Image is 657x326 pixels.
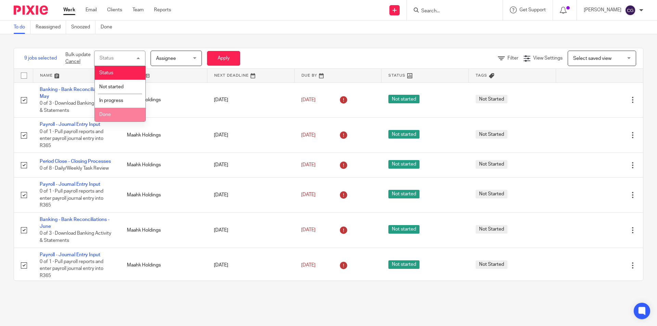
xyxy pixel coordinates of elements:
[40,122,100,127] a: Payroll - Journal Entry Input
[476,225,507,234] span: Not Started
[40,101,111,113] span: 0 of 3 · Download Banking Activity & Statements
[388,190,420,198] span: Not started
[40,87,109,99] a: Banking - Bank Reconciliations - May
[388,95,420,103] span: Not started
[421,8,482,14] input: Search
[156,56,176,61] span: Assignee
[99,112,111,117] span: Done
[107,6,122,13] a: Clients
[40,231,111,243] span: 0 of 3 · Download Banking Activity & Statements
[132,6,144,13] a: Team
[99,70,113,75] span: Status
[65,59,80,64] a: Cancel
[14,21,30,34] a: To do
[301,193,315,197] span: [DATE]
[99,98,123,103] span: In progress
[301,97,315,102] span: [DATE]
[40,159,111,164] a: Period Close - Closing Processes
[207,82,294,118] td: [DATE]
[120,248,207,283] td: Maahk Holdings
[476,74,487,77] span: Tags
[120,212,207,248] td: Maahk Holdings
[120,118,207,153] td: Maahk Holdings
[301,263,315,268] span: [DATE]
[573,56,611,61] span: Select saved view
[40,259,103,278] span: 0 of 1 · Pull payroll reports and enter payroll journal entry into R365
[207,212,294,248] td: [DATE]
[40,182,100,187] a: Payroll - Journal Entry Input
[40,166,109,171] span: 0 of 8 · Daily/Weekly Task Review
[301,162,315,167] span: [DATE]
[120,177,207,212] td: Maahk Holdings
[625,5,636,16] img: svg%3E
[507,56,518,61] span: Filter
[388,160,420,169] span: Not started
[301,133,315,138] span: [DATE]
[476,190,507,198] span: Not Started
[154,6,171,13] a: Reports
[388,130,420,139] span: Not started
[99,84,124,89] span: Not started
[476,95,507,103] span: Not Started
[207,118,294,153] td: [DATE]
[36,21,66,34] a: Reassigned
[120,153,207,177] td: Maahk Holdings
[476,130,507,139] span: Not Started
[476,260,507,269] span: Not Started
[584,6,621,13] p: [PERSON_NAME]
[533,56,563,61] span: View Settings
[86,6,97,13] a: Email
[40,189,103,208] span: 0 of 1 · Pull payroll reports and enter payroll journal entry into R365
[207,153,294,177] td: [DATE]
[207,51,240,66] button: Apply
[388,225,420,234] span: Not started
[40,217,109,229] a: Banking - Bank Reconciliations - June
[101,21,117,34] a: Done
[14,5,48,15] img: Pixie
[100,56,114,61] div: Status
[24,55,57,62] span: 9 jobs selected
[40,252,100,257] a: Payroll - Journal Entry Input
[519,8,546,12] span: Get Support
[388,260,420,269] span: Not started
[476,160,507,169] span: Not Started
[63,6,75,13] a: Work
[71,21,95,34] a: Snoozed
[301,228,315,233] span: [DATE]
[207,248,294,283] td: [DATE]
[65,51,91,65] p: Bulk update
[120,82,207,118] td: Maahk Holdings
[207,177,294,212] td: [DATE]
[40,129,103,148] span: 0 of 1 · Pull payroll reports and enter payroll journal entry into R365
